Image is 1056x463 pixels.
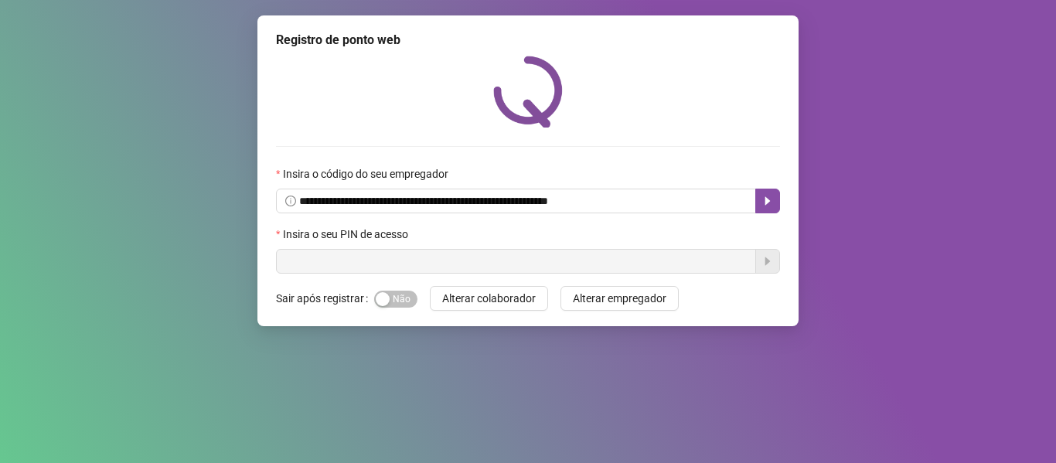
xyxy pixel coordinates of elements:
label: Insira o seu PIN de acesso [276,226,418,243]
label: Insira o código do seu empregador [276,165,458,182]
button: Alterar empregador [560,286,679,311]
img: QRPoint [493,56,563,128]
div: Registro de ponto web [276,31,780,49]
button: Alterar colaborador [430,286,548,311]
span: info-circle [285,196,296,206]
label: Sair após registrar [276,286,374,311]
span: caret-right [761,195,774,207]
span: Alterar empregador [573,290,666,307]
span: Alterar colaborador [442,290,536,307]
